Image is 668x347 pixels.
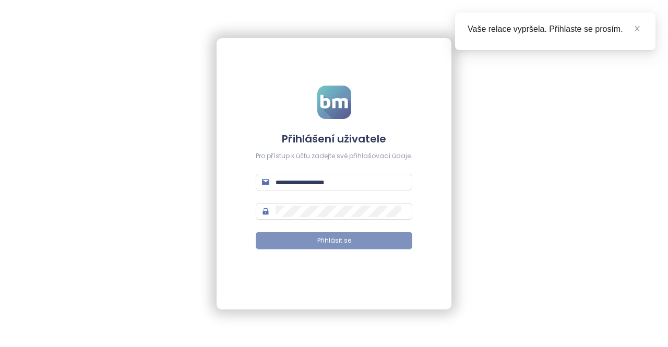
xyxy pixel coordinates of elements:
span: mail [262,178,269,186]
button: Přihlásit se [256,232,412,249]
div: Pro přístup k účtu zadejte své přihlašovací údaje. [256,151,412,161]
div: Vaše relace vypršela. Přihlaste se prosím. [468,23,643,35]
span: close [634,25,641,32]
span: lock [262,208,269,215]
h4: Přihlášení uživatele [256,131,412,146]
img: logo [317,86,351,119]
span: Přihlásit se [317,236,351,246]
